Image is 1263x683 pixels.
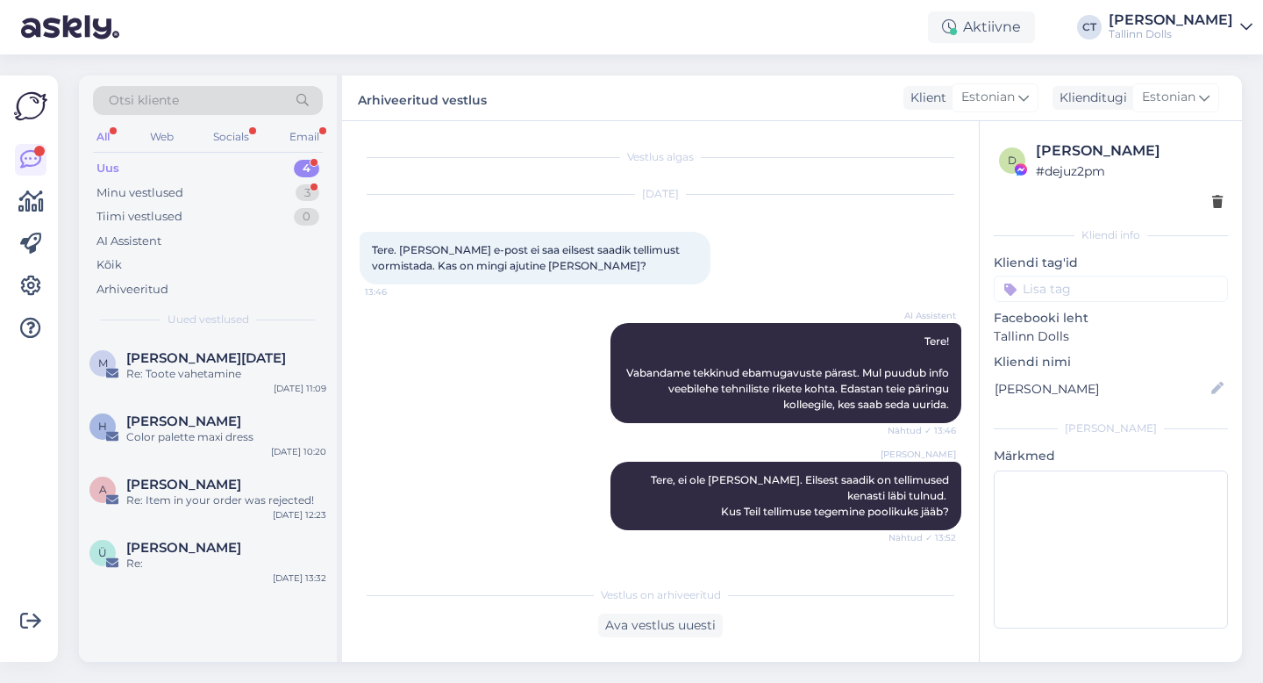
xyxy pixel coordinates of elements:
div: 0 [294,208,319,226]
p: Facebooki leht [994,309,1228,327]
span: Ange Kangur [126,477,241,492]
div: CT [1077,15,1102,40]
span: Helina Kadak [126,413,241,429]
span: AI Assistent [890,309,956,322]
div: Web [146,126,177,148]
span: Uued vestlused [168,312,249,327]
div: [PERSON_NAME] [1036,140,1223,162]
div: Re: [126,556,326,572]
img: Askly Logo [14,90,47,123]
div: Re: Toote vahetamine [126,366,326,382]
div: # dejuz2pm [1036,162,1223,181]
div: Kõik [96,256,122,274]
div: Color palette maxi dress [126,429,326,445]
span: Tere, ei ole [PERSON_NAME]. Eilsest saadik on tellimused kenasti läbi tulnud. Kus Teil tellimuse ... [651,473,952,518]
span: M [98,356,108,370]
div: 4 [294,160,319,177]
div: Klient [903,89,946,107]
span: Nähtud ✓ 13:52 [888,531,956,544]
div: Email [286,126,323,148]
div: Aktiivne [928,11,1035,43]
div: All [93,126,113,148]
span: Maarja Raja [126,350,286,366]
div: Klienditugi [1052,89,1127,107]
span: Otsi kliente [109,91,179,110]
div: [DATE] 13:32 [273,572,326,585]
div: Arhiveeritud [96,281,168,298]
div: [DATE] 10:20 [271,445,326,458]
span: H [98,420,107,433]
span: Nähtud ✓ 13:46 [888,424,956,437]
span: Tere! Vabandame tekkinud ebamugavuste pärast. Mul puudub info veebilehe tehniliste rikete kohta. ... [626,334,952,411]
div: Vestlus algas [360,149,961,165]
span: Tere. [PERSON_NAME] e-post ei saa eilsest saadik tellimust vormistada. Kas on mingi ajutine [PERS... [372,243,682,272]
div: Minu vestlused [96,184,183,202]
div: Ava vestlus uuesti [598,614,723,637]
input: Lisa tag [994,276,1228,302]
p: Kliendi tag'id [994,254,1228,272]
div: Re: Item in your order was rejected! [126,492,326,508]
span: Ü [98,546,107,559]
span: Estonian [961,88,1015,107]
div: Tiimi vestlused [96,208,182,226]
p: Tallinn Dolls [994,327,1228,346]
div: [DATE] 11:09 [274,382,326,395]
div: 3 [296,184,319,202]
p: Kliendi nimi [994,353,1228,371]
div: [PERSON_NAME] [1109,13,1233,27]
input: Lisa nimi [995,379,1208,399]
span: Vestlus on arhiveeritud [601,587,721,603]
div: [DATE] 12:23 [273,508,326,521]
span: Estonian [1142,88,1195,107]
a: [PERSON_NAME]Tallinn Dolls [1109,13,1252,41]
span: [PERSON_NAME] [881,448,956,461]
div: Kliendi info [994,227,1228,243]
span: Ülle Korsar [126,540,241,556]
div: AI Assistent [96,233,161,250]
span: A [99,483,107,496]
div: Tallinn Dolls [1109,27,1233,41]
div: [DATE] [360,186,961,202]
label: Arhiveeritud vestlus [358,86,487,110]
div: Socials [210,126,253,148]
p: Märkmed [994,447,1228,465]
span: d [1008,154,1017,167]
div: Uus [96,160,119,177]
div: [PERSON_NAME] [994,421,1228,436]
span: 13:46 [365,285,431,298]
